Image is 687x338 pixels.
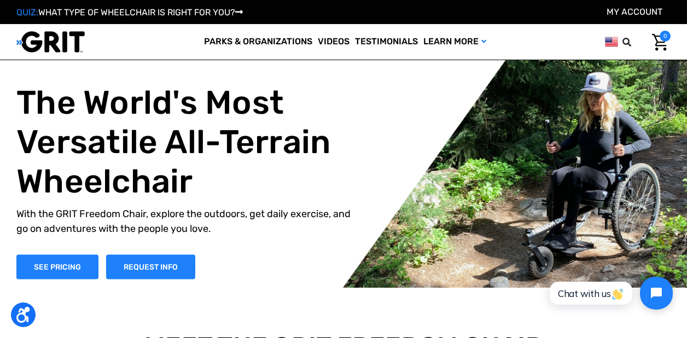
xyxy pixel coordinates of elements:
a: Cart with 0 items [644,31,671,54]
a: Testimonials [352,24,421,60]
span: QUIZ: [16,7,38,18]
img: us.png [605,35,618,49]
a: Parks & Organizations [201,24,315,60]
span: Phone Number [147,45,206,55]
a: Videos [315,24,352,60]
h1: The World's Most Versatile All-Terrain Wheelchair [16,83,352,201]
iframe: Tidio Chat [538,267,682,319]
img: GRIT All-Terrain Wheelchair and Mobility Equipment [16,31,85,53]
p: With the GRIT Freedom Chair, explore the outdoors, get daily exercise, and go on adventures with ... [16,206,352,236]
a: Slide number 1, Request Information [106,254,195,279]
img: Cart [652,34,668,51]
a: Account [607,7,662,17]
span: 0 [660,31,671,42]
a: QUIZ:WHAT TYPE OF WHEELCHAIR IS RIGHT FOR YOU? [16,7,243,18]
a: Shop Now [16,254,98,279]
input: Search [627,31,644,54]
a: Learn More [421,24,489,60]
